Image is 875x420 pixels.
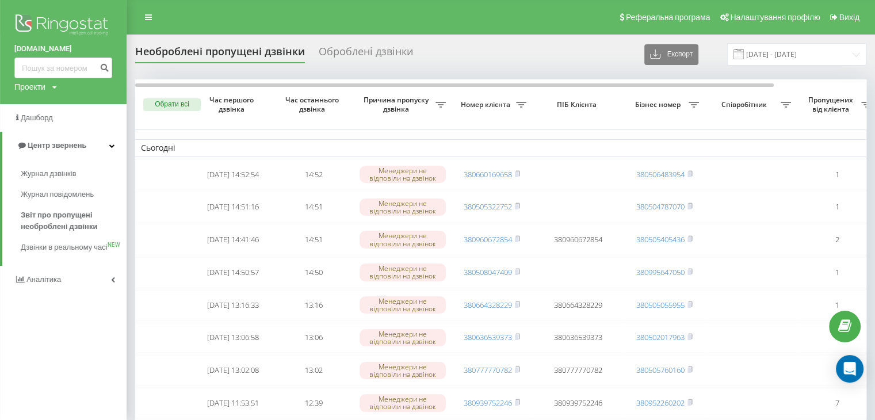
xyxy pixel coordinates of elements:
[464,398,512,408] a: 380939752246
[836,355,863,383] div: Open Intercom Messenger
[193,355,273,385] td: [DATE] 13:02:08
[636,201,685,212] a: 380504787070
[14,12,112,40] img: Ringostat logo
[319,45,413,63] div: Оброблені дзвінки
[273,224,354,255] td: 14:51
[464,234,512,245] a: 380960672854
[282,96,345,113] span: Час останнього дзвінка
[193,257,273,288] td: [DATE] 14:50:57
[21,168,76,180] span: Журнал дзвінків
[532,224,624,255] td: 380960672854
[21,189,94,200] span: Журнал повідомлень
[21,209,121,232] span: Звіт про пропущені необроблені дзвінки
[21,163,127,184] a: Журнал дзвінків
[2,132,127,159] a: Центр звернень
[532,355,624,385] td: 380777770782
[464,332,512,342] a: 380636539373
[193,192,273,222] td: [DATE] 14:51:16
[636,169,685,180] a: 380506483954
[839,13,859,22] span: Вихід
[636,300,685,310] a: 380505055955
[626,13,710,22] span: Реферальна програма
[21,237,127,258] a: Дзвінки в реальному часіNEW
[193,159,273,190] td: [DATE] 14:52:54
[14,81,45,93] div: Проекти
[464,201,512,212] a: 380505322752
[464,300,512,310] a: 380664328229
[360,264,446,281] div: Менеджери не відповіли на дзвінок
[135,45,305,63] div: Необроблені пропущені дзвінки
[464,365,512,375] a: 380777770782
[21,113,53,122] span: Дашборд
[730,13,820,22] span: Налаштування профілю
[360,296,446,314] div: Менеджери не відповіли на дзвінок
[360,231,446,248] div: Менеджери не відповіли на дзвінок
[636,398,685,408] a: 380952260202
[273,355,354,385] td: 13:02
[202,96,264,113] span: Час першого дзвінка
[464,267,512,277] a: 380508047409
[28,141,86,150] span: Центр звернень
[636,267,685,277] a: 380995647050
[457,100,516,109] span: Номер клієнта
[710,100,781,109] span: Співробітник
[21,184,127,205] a: Журнал повідомлень
[26,275,61,284] span: Аналiтика
[14,43,112,55] a: [DOMAIN_NAME]
[273,192,354,222] td: 14:51
[273,388,354,418] td: 12:39
[273,257,354,288] td: 14:50
[273,159,354,190] td: 14:52
[636,332,685,342] a: 380502017963
[532,323,624,353] td: 380636539373
[636,234,685,245] a: 380505405436
[193,290,273,320] td: [DATE] 13:16:33
[360,166,446,183] div: Менеджери не відповіли на дзвінок
[644,44,698,65] button: Експорт
[532,290,624,320] td: 380664328229
[193,323,273,353] td: [DATE] 13:06:58
[21,242,107,253] span: Дзвінки в реальному часі
[360,96,435,113] span: Причина пропуску дзвінка
[360,394,446,411] div: Менеджери не відповіли на дзвінок
[143,98,201,111] button: Обрати всі
[636,365,685,375] a: 380505760160
[630,100,689,109] span: Бізнес номер
[273,290,354,320] td: 13:16
[542,100,614,109] span: ПІБ Клієнта
[360,362,446,379] div: Менеджери не відповіли на дзвінок
[273,323,354,353] td: 13:06
[193,224,273,255] td: [DATE] 14:41:46
[360,329,446,346] div: Менеджери не відповіли на дзвінок
[532,388,624,418] td: 380939752246
[14,58,112,78] input: Пошук за номером
[360,198,446,216] div: Менеджери не відповіли на дзвінок
[21,205,127,237] a: Звіт про пропущені необроблені дзвінки
[464,169,512,180] a: 380660169658
[803,96,861,113] span: Пропущених від клієнта
[193,388,273,418] td: [DATE] 11:53:51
